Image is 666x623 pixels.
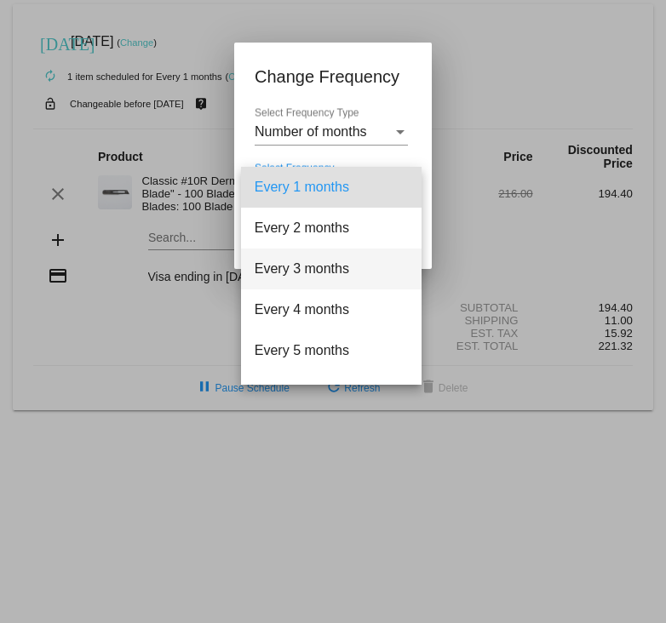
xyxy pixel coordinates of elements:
[255,330,408,371] span: Every 5 months
[255,289,408,330] span: Every 4 months
[255,249,408,289] span: Every 3 months
[255,167,408,208] span: Every 1 months
[255,371,408,412] span: Every 6 months
[255,208,408,249] span: Every 2 months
